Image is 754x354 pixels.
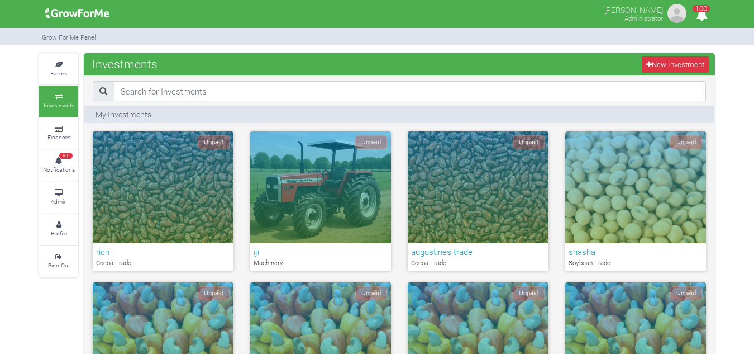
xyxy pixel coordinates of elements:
span: Investments [89,53,160,75]
p: [PERSON_NAME] [604,2,663,16]
small: Profile [51,229,67,237]
span: Unpaid [513,286,545,300]
a: Profile [39,214,78,244]
p: Soybean Trade [569,258,703,268]
a: Unpaid augustines trade Cocoa Trade [408,131,548,271]
span: 100 [693,5,710,12]
a: New Investment [642,56,709,73]
h6: rich [96,247,230,257]
a: Farms [39,54,78,84]
small: Finances [47,133,70,141]
a: Sign Out [39,246,78,277]
a: Admin [39,182,78,213]
img: growforme image [41,2,113,25]
a: Unpaid iji Machinery [250,131,391,271]
small: Notifications [43,166,75,173]
span: Unpaid [513,135,545,149]
img: growforme image [666,2,688,25]
span: Unpaid [355,135,387,149]
a: Finances [39,118,78,149]
span: Unpaid [198,286,230,300]
p: Machinery [254,258,388,268]
span: 100 [59,153,73,159]
a: Investments [39,86,78,116]
small: Sign Out [48,261,70,269]
span: Unpaid [670,286,702,300]
p: Cocoa Trade [96,258,230,268]
a: 100 [691,11,713,21]
small: Admin [51,197,67,205]
small: Administrator [624,14,663,22]
h6: shasha [569,247,703,257]
span: Unpaid [355,286,387,300]
span: Unpaid [198,135,230,149]
h6: iji [254,247,388,257]
p: My Investments [96,108,151,120]
small: Grow For Me Panel [42,33,96,41]
a: Unpaid shasha Soybean Trade [565,131,706,271]
small: Investments [44,101,74,109]
h6: augustines trade [411,247,545,257]
a: 100 Notifications [39,150,78,181]
input: Search for Investments [114,81,706,101]
a: Unpaid rich Cocoa Trade [93,131,233,271]
p: Cocoa Trade [411,258,545,268]
i: Notifications [691,2,713,27]
span: Unpaid [670,135,702,149]
small: Farms [50,69,67,77]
